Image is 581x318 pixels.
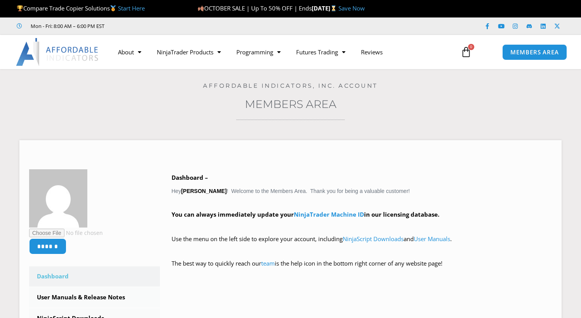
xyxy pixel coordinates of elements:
strong: You can always immediately update your in our licensing database. [172,210,439,218]
b: Dashboard – [172,174,208,181]
a: Start Here [118,4,145,12]
strong: [DATE] [312,4,338,12]
a: Programming [229,43,288,61]
a: Members Area [245,97,336,111]
span: Mon - Fri: 8:00 AM – 6:00 PM EST [29,21,104,31]
img: LogoAI | Affordable Indicators – NinjaTrader [16,38,99,66]
a: Reviews [353,43,390,61]
img: 🏆 [17,5,23,11]
img: 🥇 [110,5,116,11]
p: The best way to quickly reach our is the help icon in the bottom right corner of any website page! [172,258,552,280]
a: Affordable Indicators, Inc. Account [203,82,378,89]
a: Dashboard [29,266,160,287]
a: MEMBERS AREA [502,44,567,60]
a: NinjaTrader Machine ID [294,210,364,218]
a: NinjaScript Downloads [343,235,404,243]
img: ⌛ [331,5,336,11]
a: About [110,43,149,61]
span: MEMBERS AREA [510,49,559,55]
span: 0 [468,44,474,50]
span: OCTOBER SALE | Up To 50% OFF | Ends [198,4,312,12]
div: Hey ! Welcome to the Members Area. Thank you for being a valuable customer! [172,172,552,280]
a: Save Now [338,4,365,12]
strong: [PERSON_NAME] [181,188,227,194]
a: User Manuals [414,235,450,243]
a: 0 [449,41,483,63]
img: 🍂 [198,5,204,11]
img: 92649dfbeaa8c4ee98af8b23d44a81642600ffa179d3b0d4629dbcac903e5719 [29,169,87,228]
a: NinjaTrader Products [149,43,229,61]
iframe: Customer reviews powered by Trustpilot [115,22,232,30]
p: Use the menu on the left side to explore your account, including and . [172,234,552,255]
a: team [261,259,275,267]
span: Compare Trade Copier Solutions [17,4,145,12]
a: Futures Trading [288,43,353,61]
a: User Manuals & Release Notes [29,287,160,308]
nav: Menu [110,43,453,61]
